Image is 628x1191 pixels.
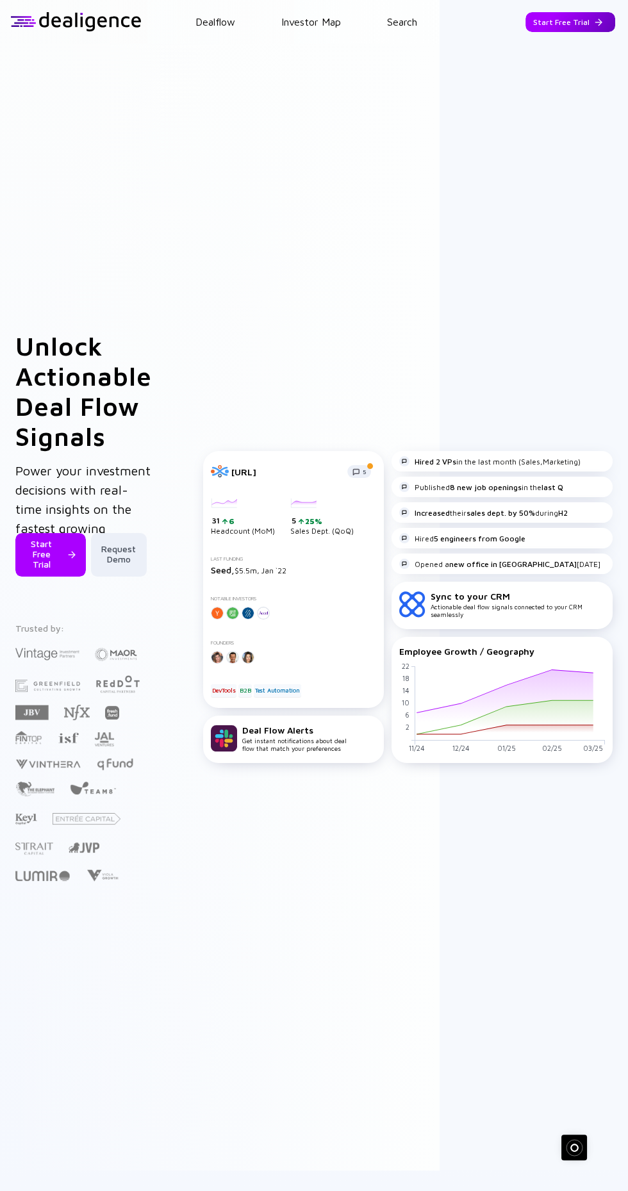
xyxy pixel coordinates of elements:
[95,644,137,665] img: Maor Investments
[15,463,151,555] span: Power your investment decisions with real-time insights on the fastest growing companies
[15,758,81,770] img: Vinthera
[452,744,470,752] tspan: 12/24
[15,782,54,796] img: The Elephant
[399,456,581,466] div: in the last month (Sales,Marketing)
[402,674,409,682] tspan: 18
[292,516,354,526] div: 5
[399,482,563,492] div: Published in the
[58,732,79,743] img: Israel Secondary Fund
[96,756,134,771] img: Q Fund
[450,482,522,492] strong: 8 new job openings
[402,686,409,694] tspan: 14
[406,723,409,731] tspan: 2
[434,534,525,543] strong: 5 engineers from Google
[94,732,114,746] img: JAL Ventures
[15,704,49,721] img: JBV Capital
[211,684,236,697] div: DevTools
[211,498,275,536] div: Headcount (MoM)
[399,646,605,657] div: Employee Growth / Geography
[64,705,90,720] img: NFX
[95,673,140,694] img: Red Dot Capital Partners
[583,744,603,752] tspan: 03/25
[212,516,275,526] div: 31
[85,869,119,882] img: Viola Growth
[431,591,605,618] div: Actionable deal flow signals connected to your CRM seamlessly
[15,533,86,577] button: Start Free Trial
[304,516,322,526] div: 25%
[227,516,235,526] div: 6
[542,744,562,752] tspan: 02/25
[242,725,347,752] div: Get instant notifications about deal flow that match your preferences
[402,698,409,707] tspan: 10
[387,16,417,28] a: Search
[399,559,600,569] div: Opened a [DATE]
[15,680,80,692] img: Greenfield Partners
[525,12,615,32] button: Start Free Trial
[15,331,152,451] h1: Unlock Actionable Deal Flow Signals
[211,596,376,602] div: Notable Investors
[242,725,347,735] div: Deal Flow Alerts
[211,640,376,646] div: Founders
[558,508,568,518] strong: H2
[431,591,605,602] div: Sync to your CRM
[467,508,535,518] strong: sales dept. by 50%
[290,498,354,536] div: Sales Dept. (QoQ)
[449,559,577,569] strong: new office in [GEOGRAPHIC_DATA]
[238,684,252,697] div: B2B
[70,781,116,794] img: Team8
[15,730,42,744] img: FINTOP Capital
[541,482,563,492] strong: last Q
[69,842,99,853] img: Jerusalem Venture Partners
[399,507,568,518] div: their during
[15,842,53,855] img: Strait Capital
[91,538,147,571] div: Request Demo
[254,684,301,697] div: Test Automation
[15,623,151,634] div: Trusted by:
[415,508,450,518] strong: Increased
[15,813,37,825] img: Key1 Capital
[399,533,525,543] div: Hired
[211,564,376,575] div: $5.5m, Jan `22
[91,533,147,577] button: Request Demo
[15,871,70,881] img: Lumir Ventures
[281,16,341,28] a: Investor Map
[497,744,516,752] tspan: 01/25
[195,16,235,28] a: Dealflow
[415,457,456,466] strong: Hired 2 VPs
[53,813,120,825] img: Entrée Capital
[402,662,409,670] tspan: 22
[15,646,79,661] img: Vintage Investment Partners
[409,744,425,752] tspan: 11/24
[211,564,235,575] span: Seed,
[231,466,340,477] div: [URL]
[405,710,409,719] tspan: 6
[211,556,376,562] div: Last Funding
